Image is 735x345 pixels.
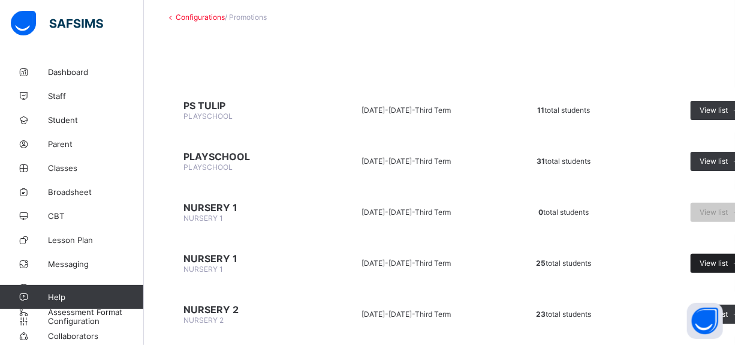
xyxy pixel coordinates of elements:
[415,310,451,319] span: Third Term
[537,310,592,319] span: total students
[415,208,451,217] span: Third Term
[48,211,144,221] span: CBT
[48,91,144,101] span: Staff
[183,214,223,223] span: NURSERY 1
[48,139,144,149] span: Parent
[48,331,144,341] span: Collaborators
[537,259,546,268] b: 25
[48,283,144,293] span: Time Table
[539,208,544,217] b: 0
[537,310,546,319] b: 23
[415,259,451,268] span: Third Term
[183,151,297,163] span: PLAYSCHOOL
[48,259,144,269] span: Messaging
[48,316,143,326] span: Configuration
[48,67,144,77] span: Dashboard
[176,13,225,22] a: Configurations
[362,157,415,166] span: [DATE]-[DATE] -
[48,187,144,197] span: Broadsheet
[183,100,297,112] span: PS TULIP
[48,235,144,245] span: Lesson Plan
[539,208,589,217] span: total students
[362,259,415,268] span: [DATE]-[DATE] -
[415,106,451,115] span: Third Term
[48,163,144,173] span: Classes
[183,304,297,316] span: NURSERY 2
[700,157,728,166] span: View list
[700,259,728,268] span: View list
[538,106,545,115] b: 11
[538,106,591,115] span: total students
[362,208,415,217] span: [DATE]-[DATE] -
[48,115,144,125] span: Student
[11,11,103,36] img: safsims
[48,292,143,302] span: Help
[183,265,223,274] span: NURSERY 1
[537,259,592,268] span: total students
[183,163,233,172] span: PLAYSCHOOL
[362,310,415,319] span: [DATE]-[DATE] -
[183,112,233,121] span: PLAYSCHOOL
[183,202,297,214] span: NURSERY 1
[537,157,591,166] span: total students
[687,303,723,339] button: Open asap
[183,253,297,265] span: NURSERY 1
[415,157,451,166] span: Third Term
[362,106,415,115] span: [DATE]-[DATE] -
[225,13,267,22] span: / Promotions
[537,157,546,166] b: 31
[700,106,728,115] span: View list
[183,316,224,325] span: NURSERY 2
[700,208,728,217] span: View list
